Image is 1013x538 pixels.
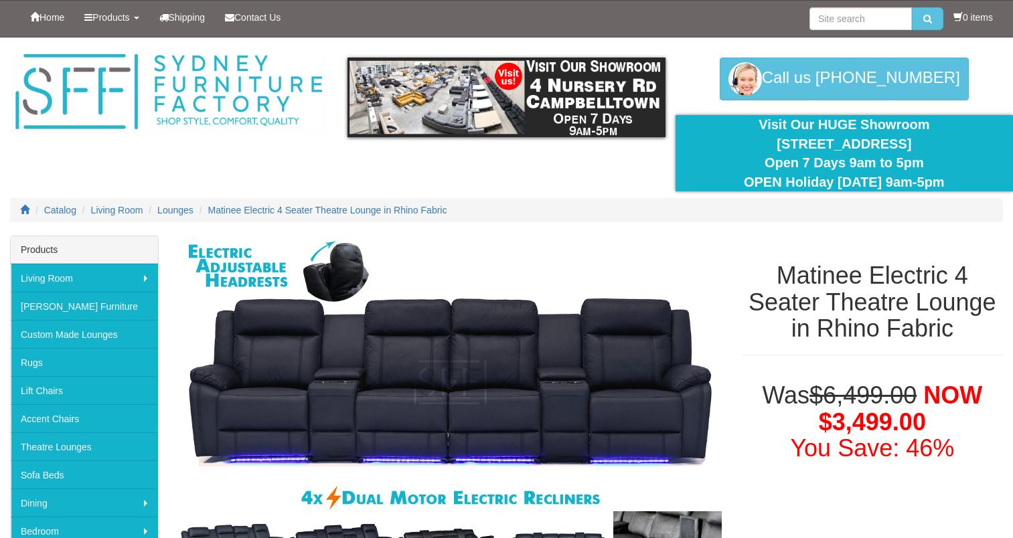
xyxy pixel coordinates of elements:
a: Living Room [91,205,143,215]
a: Catalog [44,205,76,215]
a: [PERSON_NAME] Furniture [11,292,158,320]
a: Custom Made Lounges [11,320,158,348]
a: Matinee Electric 4 Seater Theatre Lounge in Rhino Fabric [208,205,447,215]
li: 0 items [953,11,993,24]
a: Home [20,1,74,34]
a: Rugs [11,348,158,376]
img: Sydney Furniture Factory [10,51,327,133]
span: Contact Us [234,12,281,23]
font: You Save: 46% [790,434,954,462]
input: Site search [809,7,912,30]
a: Dining [11,488,158,517]
span: NOW $3,499.00 [819,381,983,436]
a: Products [74,1,149,34]
a: Lift Chairs [11,376,158,404]
img: showroom.gif [347,58,665,137]
h1: Was [742,382,1003,462]
div: Visit Our HUGE Showroom [STREET_ADDRESS] Open 7 Days 9am to 5pm OPEN Holiday [DATE] 9am-5pm [686,115,1003,191]
div: Products [11,236,158,264]
a: Lounges [157,205,193,215]
a: Shipping [149,1,216,34]
a: Contact Us [215,1,291,34]
del: $6,499.00 [809,381,917,409]
a: Living Room [11,264,158,292]
span: Home [40,12,64,23]
span: Products [92,12,129,23]
a: Accent Chairs [11,404,158,432]
a: Sofa Beds [11,460,158,488]
span: Shipping [169,12,206,23]
h1: Matinee Electric 4 Seater Theatre Lounge in Rhino Fabric [742,262,1003,342]
a: Theatre Lounges [11,432,158,460]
